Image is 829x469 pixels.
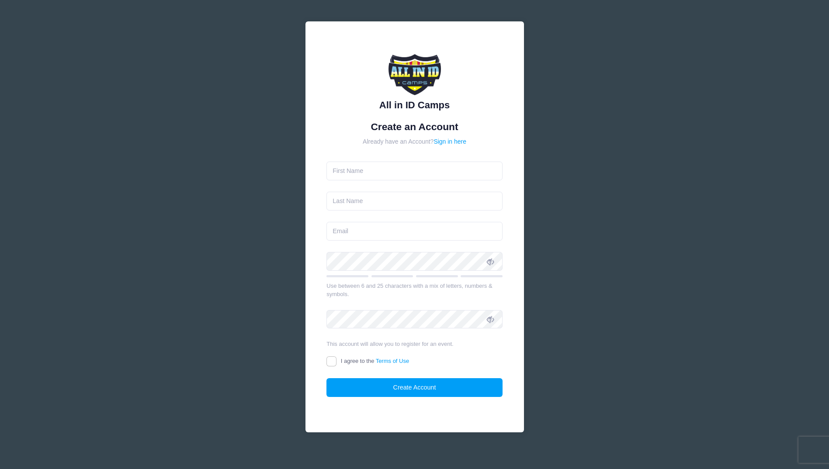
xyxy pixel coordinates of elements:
[326,137,503,146] div: Already have an Account?
[326,162,503,180] input: First Name
[326,340,503,348] div: This account will allow you to register for an event.
[326,192,503,210] input: Last Name
[326,222,503,241] input: Email
[434,138,466,145] a: Sign in here
[376,358,409,364] a: Terms of Use
[326,121,503,133] h1: Create an Account
[388,43,441,95] img: All in ID Camps
[326,378,503,397] button: Create Account
[326,282,503,299] div: Use between 6 and 25 characters with a mix of letters, numbers & symbols.
[326,356,336,366] input: I agree to theTerms of Use
[326,98,503,112] div: All in ID Camps
[341,358,409,364] span: I agree to the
